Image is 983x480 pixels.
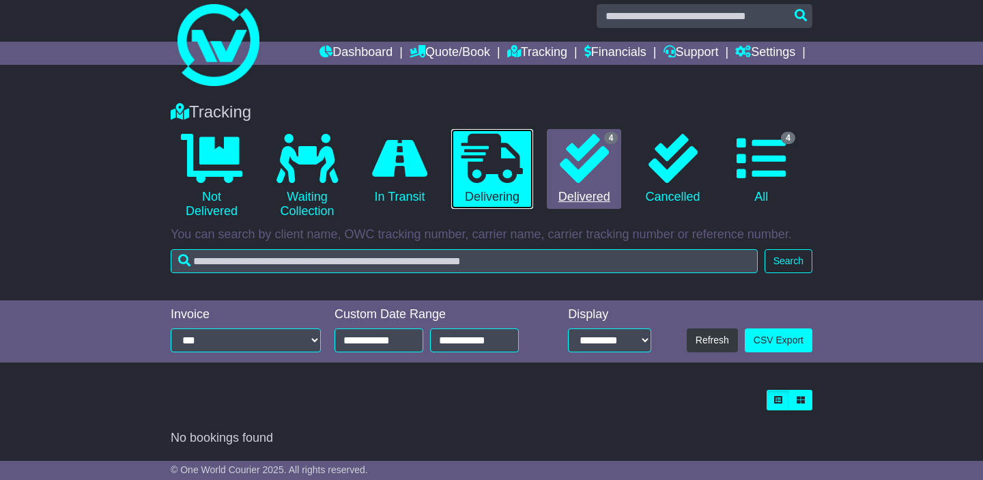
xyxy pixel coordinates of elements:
[735,42,795,65] a: Settings
[171,227,812,242] p: You can search by client name, OWC tracking number, carrier name, carrier tracking number or refe...
[362,129,438,210] a: In Transit
[604,132,618,144] span: 4
[547,129,621,210] a: 4 Delivered
[568,307,651,322] div: Display
[171,307,321,322] div: Invoice
[266,129,348,224] a: Waiting Collection
[765,249,812,273] button: Search
[171,464,368,475] span: © One World Courier 2025. All rights reserved.
[507,42,567,65] a: Tracking
[171,129,253,224] a: Not Delivered
[334,307,539,322] div: Custom Date Range
[635,129,710,210] a: Cancelled
[687,328,738,352] button: Refresh
[745,328,812,352] a: CSV Export
[584,42,646,65] a: Financials
[171,431,812,446] div: No bookings found
[319,42,393,65] a: Dashboard
[410,42,490,65] a: Quote/Book
[724,129,799,210] a: 4 All
[451,129,533,210] a: Delivering
[664,42,719,65] a: Support
[164,102,819,122] div: Tracking
[781,132,795,144] span: 4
